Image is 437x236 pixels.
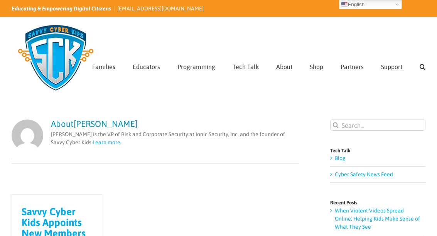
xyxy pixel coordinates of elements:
[133,64,160,70] span: Educators
[74,119,137,129] span: [PERSON_NAME]
[341,49,364,83] a: Partners
[93,139,121,145] a: Learn more.
[420,49,425,83] a: Search
[12,19,100,96] img: Savvy Cyber Kids Logo
[177,64,215,70] span: Programming
[335,207,420,230] a: When Violent Videos Spread Online: Helping Kids Make Sense of What They See
[117,5,204,12] a: [EMAIL_ADDRESS][DOMAIN_NAME]
[12,5,111,12] i: Educating & Empowering Digital Citizens
[335,155,346,161] a: Blog
[276,49,292,83] a: About
[133,49,160,83] a: Educators
[330,200,425,205] h4: Recent Posts
[276,64,292,70] span: About
[177,49,215,83] a: Programming
[330,148,425,153] h4: Tech Talk
[381,49,402,83] a: Support
[341,2,348,8] img: en
[233,64,259,70] span: Tech Talk
[330,120,341,131] input: Search
[51,120,299,147] div: [PERSON_NAME] is the VP of Risk and Corporate Security at Ionic Security, Inc. and the founder of...
[335,171,393,177] a: Cyber Safety News Feed
[310,49,323,83] a: Shop
[233,49,259,83] a: Tech Talk
[330,120,425,131] input: Search...
[341,64,364,70] span: Partners
[381,64,402,70] span: Support
[92,64,115,70] span: Families
[92,49,425,83] nav: Main Menu
[51,120,299,128] h3: About
[92,49,115,83] a: Families
[310,64,323,70] span: Shop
